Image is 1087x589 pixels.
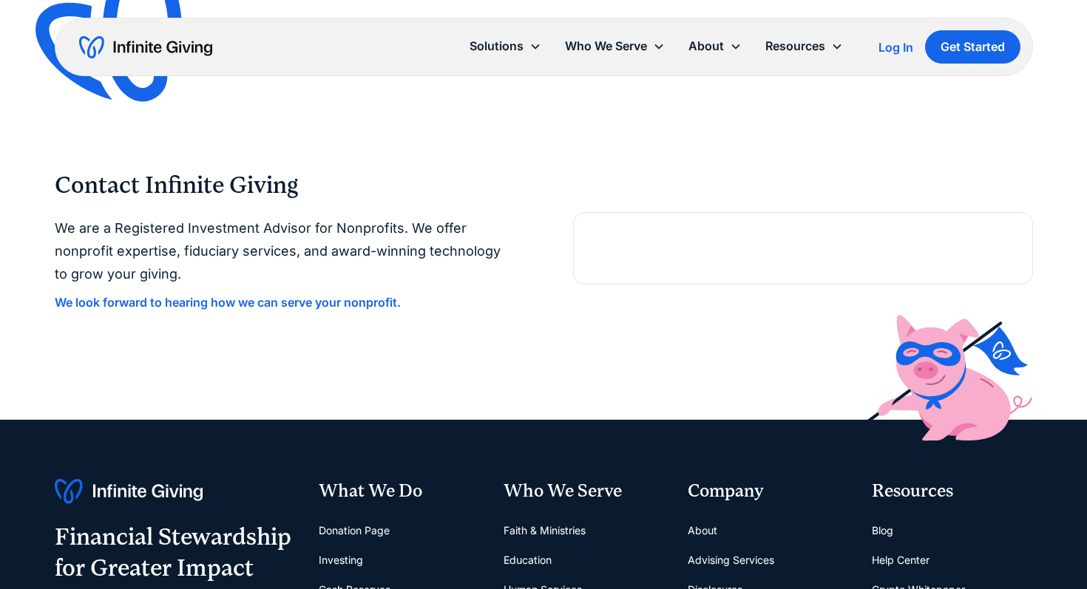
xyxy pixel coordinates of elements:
[688,545,774,575] a: Advising Services
[688,516,717,545] a: About
[504,479,664,504] div: Who We Serve
[754,30,855,62] div: Resources
[458,30,553,62] div: Solutions
[872,479,1032,504] div: Resources
[878,41,913,53] div: Log In
[470,36,524,56] div: Solutions
[872,516,893,545] a: Blog
[688,36,724,56] div: About
[55,295,401,310] a: We look forward to hearing how we can serve your nonprofit.
[79,35,212,59] a: home
[677,30,754,62] div: About
[504,516,586,545] a: Faith & Ministries
[55,171,515,200] h2: Contact Infinite Giving
[553,30,677,62] div: Who We Serve
[878,38,913,56] a: Log In
[319,545,363,575] a: Investing
[688,479,848,504] div: Company
[872,545,929,575] a: Help Center
[55,217,515,285] p: We are a Registered Investment Advisor for Nonprofits. We offer nonprofit expertise, fiduciary se...
[925,30,1020,64] a: Get Started
[565,36,647,56] div: Who We Serve
[765,36,825,56] div: Resources
[319,516,390,545] a: Donation Page
[55,522,291,583] div: Financial Stewardship for Greater Impact
[319,479,479,504] div: What We Do
[504,545,552,575] a: Education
